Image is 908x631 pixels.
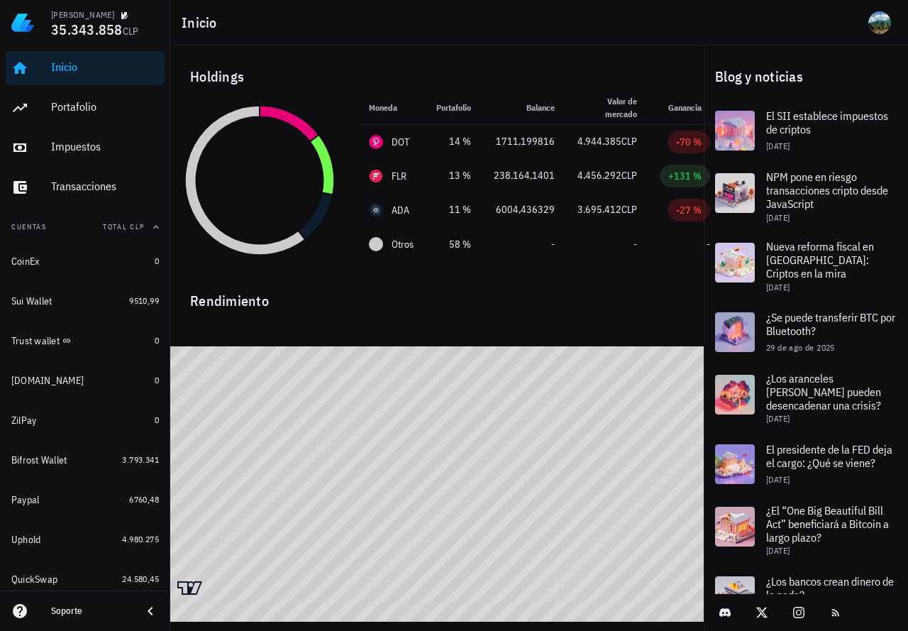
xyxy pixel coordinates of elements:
[766,212,790,223] span: [DATE]
[6,170,165,204] a: Transacciones
[633,238,637,251] span: -
[676,135,702,149] div: -70 %
[129,494,159,505] span: 6760,48
[392,237,414,252] span: Otros
[179,278,695,312] div: Rendimiento
[358,91,425,125] th: Moneda
[155,375,159,385] span: 0
[11,494,40,506] div: Paypal
[51,9,114,21] div: [PERSON_NAME]
[11,454,67,466] div: Bifrost Wallet
[129,295,159,306] span: 9510,99
[425,91,482,125] th: Portafolio
[436,168,471,183] div: 13 %
[51,605,131,617] div: Soporte
[436,202,471,217] div: 11 %
[494,168,555,183] div: 238.164,1401
[6,131,165,165] a: Impuestos
[482,91,566,125] th: Balance
[51,20,123,39] span: 35.343.858
[766,310,895,338] span: ¿Se puede transferir BTC por Bluetooth?
[123,25,139,38] span: CLP
[6,483,165,517] a: Paypal 6760,48
[766,282,790,292] span: [DATE]
[122,574,159,584] span: 24.580,45
[6,210,165,244] button: CuentasTotal CLP
[704,433,908,495] a: El presidente de la FED deja el cargo: ¿Qué se viene? [DATE]
[51,100,159,114] div: Portafolio
[11,415,37,427] div: ZilPay
[704,54,908,99] div: Blog y noticias
[551,238,555,251] span: -
[766,109,888,136] span: El SII establece impuestos de criptos
[621,203,637,216] span: CLP
[704,162,908,231] a: NPM pone en riesgo transacciones cripto desde JavaScript [DATE]
[766,141,790,151] span: [DATE]
[766,574,894,602] span: ¿Los bancos crean dinero de la nada?
[766,503,889,544] span: ¿El “One Big Beautiful Bill Act” beneficiará a Bitcoin a largo plazo?
[6,522,165,556] a: Uphold 4.980.275
[369,169,383,183] div: FLR-icon
[392,203,410,217] div: ADA
[11,574,57,586] div: QuickSwap
[6,363,165,397] a: [DOMAIN_NAME] 0
[766,342,835,353] span: 29 de ago de 2025
[11,256,40,268] div: CoinEx
[436,134,471,149] div: 14 %
[11,534,41,546] div: Uphold
[11,335,60,347] div: Trust wallet
[577,169,621,182] span: 4.456.292
[766,442,892,470] span: El presidente de la FED deja el cargo: ¿Qué se viene?
[566,91,648,125] th: Valor de mercado
[177,581,202,595] a: Charting by TradingView
[11,295,52,307] div: Sui Wallet
[179,54,695,99] div: Holdings
[392,135,410,149] div: DOT
[51,180,159,193] div: Transacciones
[155,335,159,346] span: 0
[766,239,874,280] span: Nueva reforma fiscal en [GEOGRAPHIC_DATA]: Criptos en la mira
[182,11,223,34] h1: Inicio
[11,375,84,387] div: [DOMAIN_NAME]
[11,11,34,34] img: LedgiFi
[6,244,165,278] a: CoinEx 0
[668,169,702,183] div: +131 %
[868,11,891,34] div: avatar
[436,237,471,252] div: 58 %
[766,170,888,211] span: NPM pone en riesgo transacciones cripto desde JavaScript
[6,324,165,358] a: Trust wallet 0
[6,51,165,85] a: Inicio
[6,91,165,125] a: Portafolio
[155,415,159,425] span: 0
[51,60,159,74] div: Inicio
[369,135,383,149] div: DOT-icon
[6,403,165,437] a: ZilPay 0
[577,135,621,148] span: 4.944.385
[155,256,159,266] span: 0
[676,203,702,217] div: -27 %
[704,301,908,363] a: ¿Se puede transferir BTC por Bluetooth? 29 de ago de 2025
[621,135,637,148] span: CLP
[704,565,908,627] a: ¿Los bancos crean dinero de la nada?
[766,545,790,556] span: [DATE]
[122,534,159,544] span: 4.980.275
[122,454,159,465] span: 3.793.341
[6,443,165,477] a: Bifrost Wallet 3.793.341
[704,495,908,565] a: ¿El “One Big Beautiful Bill Act” beneficiará a Bitcoin a largo plazo? [DATE]
[704,231,908,301] a: Nueva reforma fiscal en [GEOGRAPHIC_DATA]: Criptos en la mira [DATE]
[494,134,555,149] div: 1711,199816
[369,203,383,217] div: ADA-icon
[704,363,908,433] a: ¿Los aranceles [PERSON_NAME] pueden desencadenar una crisis? [DATE]
[766,474,790,485] span: [DATE]
[766,371,881,412] span: ¿Los aranceles [PERSON_NAME] pueden desencadenar una crisis?
[6,562,165,596] a: QuickSwap 24.580,45
[704,99,908,162] a: El SII establece impuestos de criptos [DATE]
[6,284,165,318] a: Sui Wallet 9510,99
[51,140,159,153] div: Impuestos
[621,169,637,182] span: CLP
[668,102,710,113] span: Ganancia
[494,202,555,217] div: 6004,436329
[577,203,621,216] span: 3.695.412
[103,222,145,231] span: Total CLP
[766,413,790,424] span: [DATE]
